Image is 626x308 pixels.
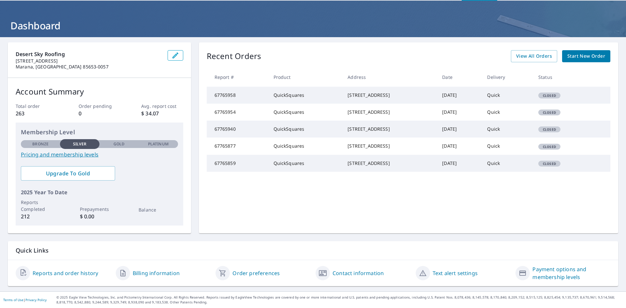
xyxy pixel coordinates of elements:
[333,269,384,277] a: Contact information
[482,138,533,154] td: Quick
[73,141,87,147] p: Silver
[268,104,343,121] td: QuickSquares
[16,50,162,58] p: Desert Sky Roofing
[539,110,560,115] span: Closed
[482,121,533,138] td: Quick
[16,103,57,110] p: Total order
[3,298,23,302] a: Terms of Use
[79,110,120,117] p: 0
[133,269,180,277] a: Billing information
[539,161,560,166] span: Closed
[207,67,268,87] th: Report #
[21,213,60,220] p: 212
[26,170,110,177] span: Upgrade To Gold
[16,58,162,64] p: [STREET_ADDRESS]
[21,199,60,213] p: Reports Completed
[33,269,98,277] a: Reports and order history
[539,144,560,149] span: Closed
[80,206,119,213] p: Prepayments
[539,127,560,132] span: Closed
[25,298,47,302] a: Privacy Policy
[148,141,169,147] p: Platinum
[532,265,610,281] a: Payment options and membership levels
[348,109,432,115] div: [STREET_ADDRESS]
[16,246,610,255] p: Quick Links
[437,87,482,104] td: [DATE]
[533,67,591,87] th: Status
[567,52,605,60] span: Start New Order
[268,138,343,154] td: QuickSquares
[437,138,482,154] td: [DATE]
[16,64,162,70] p: Marana, [GEOGRAPHIC_DATA] 85653-0057
[268,121,343,138] td: QuickSquares
[437,155,482,172] td: [DATE]
[21,166,115,181] a: Upgrade To Gold
[139,206,178,213] p: Balance
[342,67,437,87] th: Address
[437,121,482,138] td: [DATE]
[21,188,178,196] p: 2025 Year To Date
[21,128,178,137] p: Membership Level
[348,160,432,167] div: [STREET_ADDRESS]
[433,269,478,277] a: Text alert settings
[539,93,560,98] span: Closed
[482,87,533,104] td: Quick
[348,143,432,149] div: [STREET_ADDRESS]
[207,121,268,138] td: 67765940
[207,138,268,154] td: 67765877
[348,92,432,98] div: [STREET_ADDRESS]
[56,295,623,305] p: © 2025 Eagle View Technologies, Inc. and Pictometry International Corp. All Rights Reserved. Repo...
[268,155,343,172] td: QuickSquares
[511,50,557,62] a: View All Orders
[437,67,482,87] th: Date
[80,213,119,220] p: $ 0.00
[207,104,268,121] td: 67765954
[437,104,482,121] td: [DATE]
[348,126,432,132] div: [STREET_ADDRESS]
[113,141,125,147] p: Gold
[516,52,552,60] span: View All Orders
[482,104,533,121] td: Quick
[562,50,610,62] a: Start New Order
[232,269,280,277] a: Order preferences
[141,110,183,117] p: $ 34.07
[8,19,618,32] h1: Dashboard
[21,151,178,158] a: Pricing and membership levels
[16,110,57,117] p: 263
[268,87,343,104] td: QuickSquares
[79,103,120,110] p: Order pending
[482,155,533,172] td: Quick
[207,50,261,62] p: Recent Orders
[16,86,183,97] p: Account Summary
[141,103,183,110] p: Avg. report cost
[32,141,49,147] p: Bronze
[268,67,343,87] th: Product
[207,155,268,172] td: 67765859
[3,298,47,302] p: |
[207,87,268,104] td: 67765958
[482,67,533,87] th: Delivery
